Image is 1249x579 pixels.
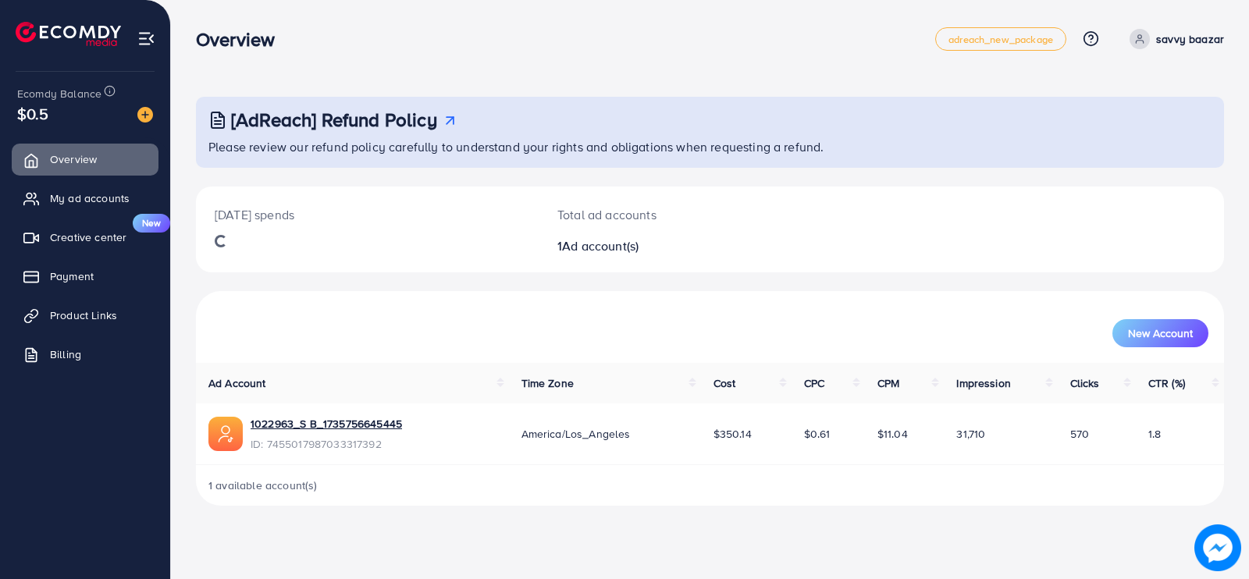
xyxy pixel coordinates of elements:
[17,102,49,125] span: $0.5
[50,268,94,284] span: Payment
[804,426,831,442] span: $0.61
[12,183,158,214] a: My ad accounts
[1148,426,1161,442] span: 1.8
[16,22,121,46] img: logo
[1156,30,1224,48] p: savvy baazar
[50,229,126,245] span: Creative center
[12,339,158,370] a: Billing
[208,375,266,391] span: Ad Account
[935,27,1066,51] a: adreach_new_package
[948,34,1053,44] span: adreach_new_package
[12,222,158,253] a: Creative centerNew
[50,151,97,167] span: Overview
[713,426,752,442] span: $350.14
[521,426,631,442] span: America/Los_Angeles
[12,144,158,175] a: Overview
[557,205,777,224] p: Total ad accounts
[50,346,81,362] span: Billing
[215,205,520,224] p: [DATE] spends
[251,416,402,432] a: 1022963_S B_1735756645445
[17,86,101,101] span: Ecomdy Balance
[713,375,736,391] span: Cost
[208,137,1215,156] p: Please review our refund policy carefully to understand your rights and obligations when requesti...
[956,426,985,442] span: 31,710
[1148,375,1185,391] span: CTR (%)
[208,417,243,451] img: ic-ads-acc.e4c84228.svg
[137,107,153,123] img: image
[557,239,777,254] h2: 1
[1123,29,1224,49] a: savvy baazar
[133,214,170,233] span: New
[50,190,130,206] span: My ad accounts
[521,375,574,391] span: Time Zone
[804,375,824,391] span: CPC
[12,300,158,331] a: Product Links
[50,307,117,323] span: Product Links
[196,28,287,51] h3: Overview
[877,375,899,391] span: CPM
[1070,375,1100,391] span: Clicks
[1070,426,1089,442] span: 570
[208,478,318,493] span: 1 available account(s)
[251,436,402,452] span: ID: 7455017987033317392
[1128,328,1193,339] span: New Account
[12,261,158,292] a: Payment
[1194,524,1241,571] img: image
[877,426,908,442] span: $11.04
[562,237,639,254] span: Ad account(s)
[1112,319,1208,347] button: New Account
[231,108,437,131] h3: [AdReach] Refund Policy
[137,30,155,48] img: menu
[956,375,1011,391] span: Impression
